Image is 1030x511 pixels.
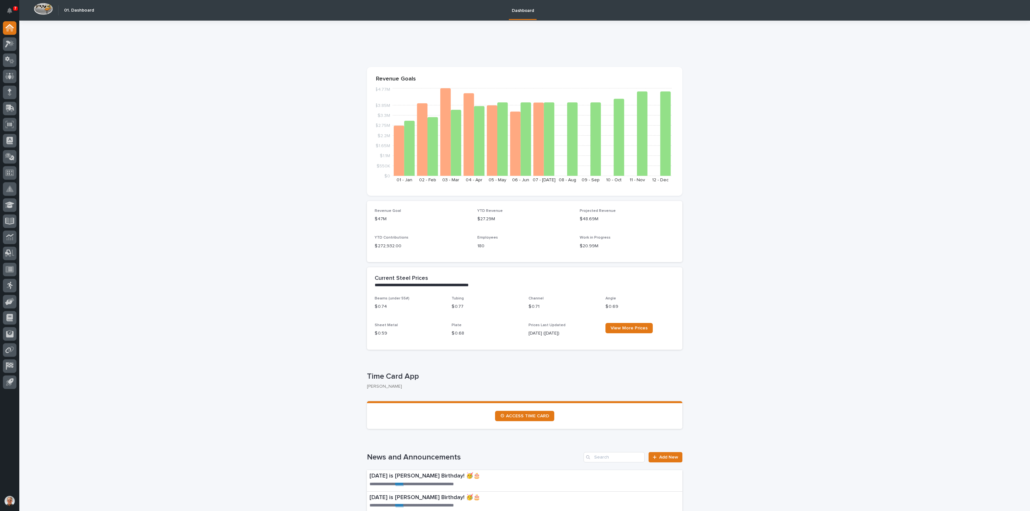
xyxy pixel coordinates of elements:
input: Search [584,452,645,462]
tspan: $1.1M [380,154,390,158]
span: View More Prices [611,326,648,330]
tspan: $0 [384,174,390,178]
p: $48.69M [580,216,675,222]
p: [PERSON_NAME] [367,384,677,389]
h1: News and Announcements [367,453,581,462]
text: 05 - May [489,178,506,182]
span: Work in Progress [580,236,611,240]
text: 02 - Feb [419,178,436,182]
p: $ 0.77 [452,303,521,310]
text: 11 - Nov [630,178,645,182]
span: Tubing [452,297,464,300]
p: Revenue Goals [376,76,673,83]
h2: Current Steel Prices [375,275,428,282]
tspan: $550K [377,164,390,168]
p: 7 [14,6,16,11]
button: Notifications [3,4,16,17]
p: 180 [477,243,572,250]
a: ⏲ ACCESS TIME CARD [495,411,554,421]
span: Channel [529,297,544,300]
text: 10 - Oct [606,178,622,182]
span: Projected Revenue [580,209,616,213]
span: YTD Contributions [375,236,408,240]
a: Add New [649,452,682,462]
p: $ 0.71 [529,303,598,310]
p: [DATE] is [PERSON_NAME] Birthday! 🥳🎂 [370,494,565,501]
p: $47M [375,216,470,222]
span: Angle [605,297,616,300]
tspan: $3.85M [375,103,390,108]
text: 08 - Aug [559,178,576,182]
p: $27.29M [477,216,572,222]
text: 03 - Mar [442,178,459,182]
span: ⏲ ACCESS TIME CARD [500,414,549,418]
p: $ 272,932.00 [375,243,470,250]
p: $ 0.74 [375,303,444,310]
text: 04 - Apr [466,178,482,182]
span: Add New [659,455,678,459]
p: [DATE] ([DATE]) [529,330,598,337]
a: View More Prices [605,323,653,333]
span: Sheet Metal [375,323,398,327]
p: $ 0.59 [375,330,444,337]
span: Employees [477,236,498,240]
p: $ 0.69 [605,303,675,310]
button: users-avatar [3,494,16,508]
span: Revenue Goal [375,209,401,213]
text: 07 - [DATE] [533,178,556,182]
p: $ 0.68 [452,330,521,337]
span: YTD Revenue [477,209,503,213]
p: [DATE] is [PERSON_NAME] Birthday! 🥳🎂 [370,473,565,480]
span: Plate [452,323,462,327]
text: 12 - Dec [652,178,669,182]
p: Time Card App [367,372,680,381]
img: Workspace Logo [34,3,53,15]
tspan: $1.65M [376,144,390,148]
p: $20.99M [580,243,675,250]
tspan: $2.2M [378,133,390,138]
tspan: $3.3M [378,113,390,118]
span: Prices Last Updated [529,323,566,327]
h2: 01. Dashboard [64,8,94,13]
span: Beams (under 55#) [375,297,409,300]
div: Notifications7 [8,8,16,18]
tspan: $4.77M [375,87,390,92]
text: 09 - Sep [582,178,600,182]
text: 01 - Jan [397,178,412,182]
text: 06 - Jun [512,178,529,182]
tspan: $2.75M [375,123,390,128]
